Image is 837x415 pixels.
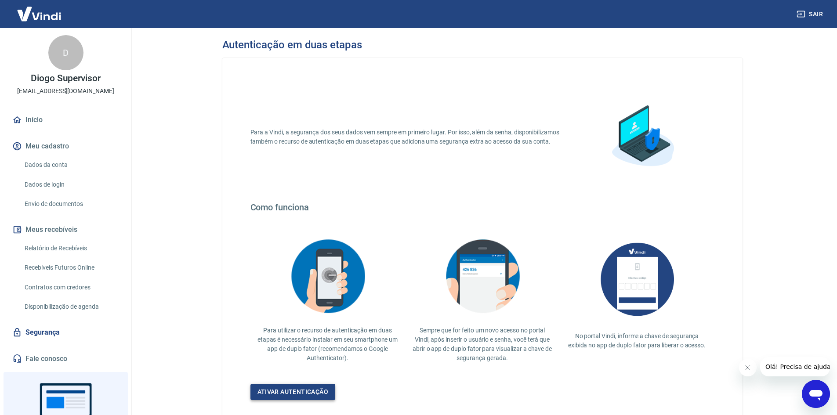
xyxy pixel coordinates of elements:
[11,349,121,368] a: Fale conosco
[567,332,707,350] p: No portal Vindi, informe a chave de segurança exibida no app de duplo fator para liberar o acesso.
[21,278,121,296] a: Contratos com credores
[593,234,681,325] img: AUbNX1O5CQAAAABJRU5ErkJggg==
[21,156,121,174] a: Dados da conta
[760,357,830,376] iframe: Mensagem da empresa
[21,259,121,277] a: Recebíveis Futuros Online
[438,234,526,319] img: explication-mfa3.c449ef126faf1c3e3bb9.png
[739,359,757,376] iframe: Fechar mensagem
[250,128,570,146] p: Para a Vindi, a segurança dos seus dados vem sempre em primeiro lugar. Por isso, além da senha, d...
[11,110,121,130] a: Início
[21,239,121,257] a: Relatório de Recebíveis
[11,137,121,156] button: Meu cadastro
[795,6,826,22] button: Sair
[31,74,101,83] p: Diogo Supervisor
[412,326,553,363] p: Sempre que for feito um novo acesso no portal Vindi, após inserir o usuário e senha, você terá qu...
[250,384,336,400] a: Ativar autenticação
[5,6,74,13] span: Olá! Precisa de ajuda?
[222,39,362,51] h3: Autenticação em duas etapas
[11,0,68,27] img: Vindi
[11,323,121,342] a: Segurança
[598,93,686,181] img: explication-mfa1.88a31355a892c34851cc.png
[21,298,121,316] a: Disponibilização de agenda
[257,326,398,363] p: Para utilizar o recurso de autenticação em duas etapas é necessário instalar em seu smartphone um...
[802,380,830,408] iframe: Botão para abrir a janela de mensagens
[11,220,121,239] button: Meus recebíveis
[21,195,121,213] a: Envio de documentos
[48,35,83,70] div: D
[17,87,114,96] p: [EMAIL_ADDRESS][DOMAIN_NAME]
[250,202,714,213] h4: Como funciona
[284,234,372,319] img: explication-mfa2.908d58f25590a47144d3.png
[21,176,121,194] a: Dados de login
